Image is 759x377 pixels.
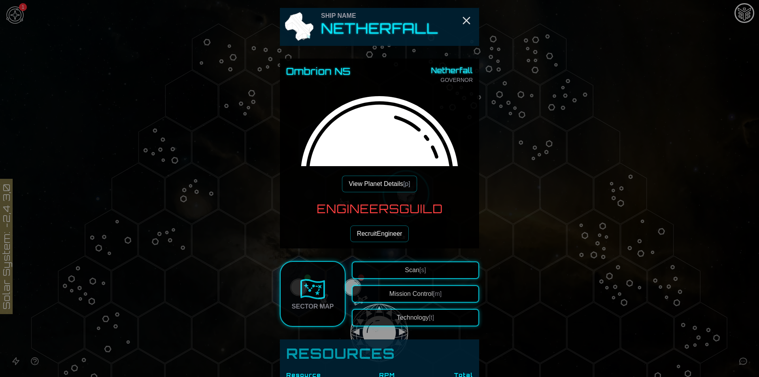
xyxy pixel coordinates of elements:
button: Mission Control[m] [352,285,479,303]
span: Scan [405,267,426,273]
h3: Engineers Guild [317,202,443,216]
button: Scan[s] [352,261,479,279]
a: Sector Map [280,261,346,327]
img: Ombrion N5 [286,90,473,277]
h2: Netherfall [321,21,438,36]
button: Close [460,14,473,27]
span: Netherfall [431,65,473,76]
span: [m] [433,290,442,297]
h3: Ombrion N5 [286,65,351,78]
h1: Resources [286,346,473,362]
span: [s] [419,267,426,273]
span: [t] [429,314,434,321]
img: Sector [300,277,325,302]
div: GOVERNOR [431,65,473,84]
button: View Planet Details[p] [342,176,417,192]
button: Technology[t] [352,309,479,326]
div: Sector Map [292,302,334,311]
div: Ship Name [321,11,438,21]
span: [p] [403,180,410,187]
img: Ship Icon [283,11,315,43]
button: RecruitEngineer [350,225,409,242]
